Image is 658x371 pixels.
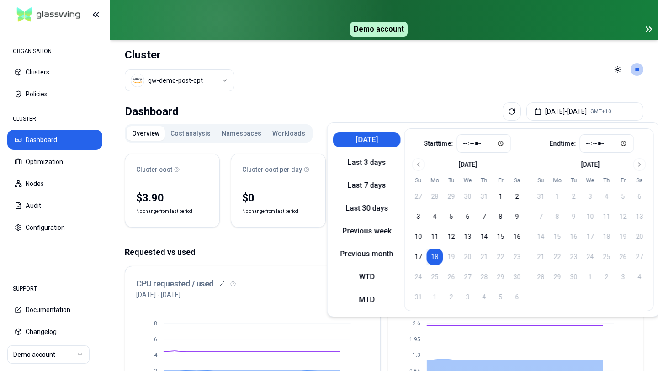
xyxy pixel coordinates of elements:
button: Cost analysis [165,126,216,141]
th: Sunday [410,176,427,185]
button: 18 [427,249,443,265]
button: 7 [476,208,493,225]
button: 10 [410,228,427,245]
button: Policies [7,84,102,104]
button: Go to previous month [412,158,425,171]
h3: CPU requested / used [136,277,214,290]
button: 13 [460,228,476,245]
button: 1 [493,188,509,205]
button: Workloads [267,126,311,141]
th: Thursday [599,176,615,185]
th: Tuesday [566,176,582,185]
button: 9 [509,208,525,225]
button: Clusters [7,62,102,82]
th: Wednesday [460,176,476,185]
button: 27 [410,188,427,205]
button: 8 [493,208,509,225]
tspan: 1.95 [409,336,420,343]
div: $0 [242,191,314,205]
th: Sunday [533,176,549,185]
button: 2 [509,188,525,205]
label: Start time: [424,140,453,147]
span: Demo account [350,22,408,37]
div: No change from last period [231,189,325,227]
img: GlassWing [13,4,84,26]
button: MTD [333,292,401,307]
button: Previous week [333,224,401,238]
th: Friday [493,176,509,185]
div: No change from last period [125,189,219,227]
button: Documentation [7,300,102,320]
div: ORGANISATION [7,42,102,60]
button: 4 [427,208,443,225]
button: Overview [127,126,165,141]
button: Last 30 days [333,201,401,216]
button: Nodes [7,174,102,194]
tspan: 1.3 [412,352,420,358]
th: Monday [427,176,443,185]
div: Cluster cost per day [242,165,314,174]
button: 17 [410,249,427,265]
button: Last 7 days [333,178,401,193]
button: 15 [493,228,509,245]
div: Cluster cost [136,165,208,174]
button: Namespaces [216,126,267,141]
tspan: 2.6 [412,320,420,327]
button: [DATE] [333,132,401,147]
button: 12 [443,228,460,245]
button: 3 [410,208,427,225]
div: gw-demo-post-opt [148,76,203,85]
div: Dashboard [125,102,179,121]
button: WTD [333,270,401,284]
div: SUPPORT [7,280,102,298]
th: Saturday [631,176,648,185]
img: aws [133,76,142,85]
button: Changelog [7,322,102,342]
div: [DATE] [581,160,600,169]
button: Go to next month [633,158,646,171]
th: Monday [549,176,566,185]
button: 6 [460,208,476,225]
th: Tuesday [443,176,460,185]
span: GMT+10 [590,108,611,115]
th: Thursday [476,176,493,185]
tspan: 6 [154,336,157,343]
div: $3.90 [136,191,208,205]
button: 28 [427,188,443,205]
label: End time: [549,140,576,147]
th: Friday [615,176,631,185]
button: Optimization [7,152,102,172]
button: [DATE]-[DATE]GMT+10 [526,102,643,121]
div: [DATE] [458,160,477,169]
p: Requested vs used [125,246,643,259]
th: Saturday [509,176,525,185]
h1: Cluster [125,48,234,62]
p: [DATE] - [DATE] [136,290,180,299]
button: 31 [476,188,493,205]
button: Audit [7,196,102,216]
tspan: 8 [154,320,157,327]
button: Dashboard [7,130,102,150]
th: Wednesday [582,176,599,185]
button: 14 [476,228,493,245]
button: 29 [443,188,460,205]
button: Last 3 days [333,155,401,170]
button: 11 [427,228,443,245]
div: CLUSTER [7,110,102,128]
button: 30 [460,188,476,205]
button: 16 [509,228,525,245]
button: 5 [443,208,460,225]
tspan: 4 [154,352,158,358]
button: Previous month [333,247,401,261]
button: Select a value [125,69,234,91]
button: Configuration [7,217,102,238]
